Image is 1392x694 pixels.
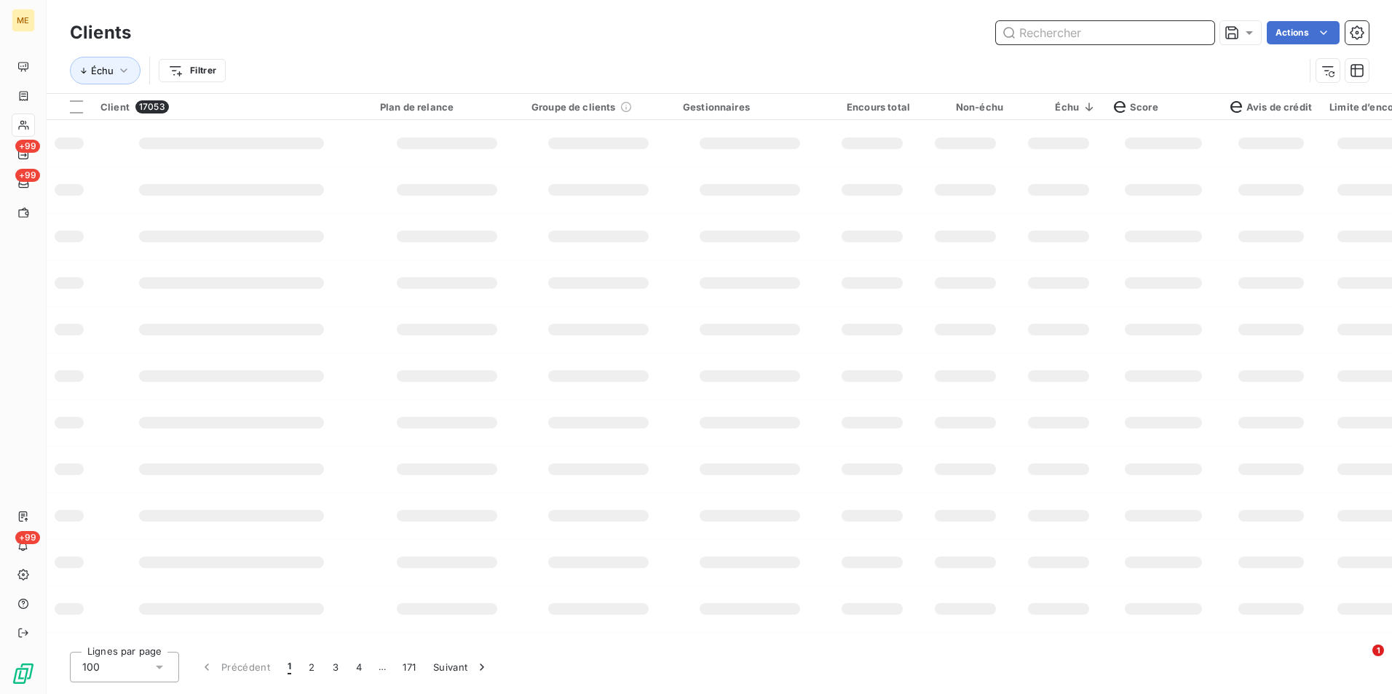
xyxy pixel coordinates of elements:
[159,59,226,82] button: Filtrer
[91,65,114,76] span: Échu
[70,20,131,46] h3: Clients
[1267,21,1340,44] button: Actions
[15,531,40,544] span: +99
[834,101,910,113] div: Encours total
[347,652,371,682] button: 4
[288,660,291,674] span: 1
[1230,101,1312,113] span: Avis de crédit
[928,101,1003,113] div: Non-échu
[1372,645,1384,656] span: 1
[300,652,323,682] button: 2
[70,57,141,84] button: Échu
[279,652,300,682] button: 1
[12,662,35,685] img: Logo LeanPay
[12,9,35,32] div: ME
[1342,645,1377,679] iframe: Intercom live chat
[100,101,130,113] span: Client
[1021,101,1096,113] div: Échu
[424,652,498,682] button: Suivant
[683,101,817,113] div: Gestionnaires
[1114,101,1158,113] span: Score
[394,652,424,682] button: 171
[996,21,1214,44] input: Rechercher
[371,655,394,679] span: …
[324,652,347,682] button: 3
[380,101,514,113] div: Plan de relance
[15,140,40,153] span: +99
[15,169,40,182] span: +99
[82,660,100,674] span: 100
[135,100,169,113] span: 17053
[531,101,616,113] span: Groupe de clients
[191,652,279,682] button: Précédent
